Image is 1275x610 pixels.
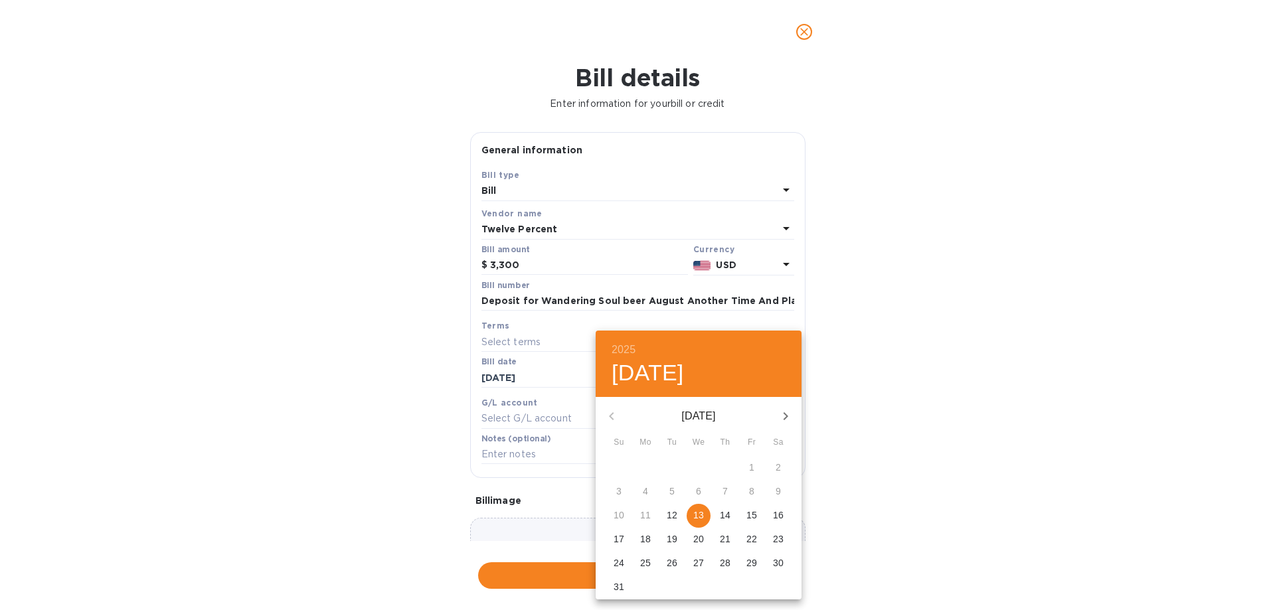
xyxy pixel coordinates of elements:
[614,532,624,546] p: 17
[720,556,730,570] p: 28
[713,504,737,528] button: 14
[766,528,790,552] button: 23
[740,436,764,449] span: Fr
[693,532,704,546] p: 20
[614,580,624,593] p: 31
[740,528,764,552] button: 22
[607,575,631,599] button: 31
[713,552,737,575] button: 28
[607,552,631,575] button: 24
[660,436,684,449] span: Tu
[640,556,651,570] p: 25
[667,532,677,546] p: 19
[687,552,711,575] button: 27
[766,504,790,528] button: 16
[634,436,657,449] span: Mo
[660,504,684,528] button: 12
[740,552,764,575] button: 29
[667,508,677,522] p: 12
[607,528,631,552] button: 17
[746,508,757,522] p: 15
[628,408,770,424] p: [DATE]
[773,508,784,522] p: 16
[687,436,711,449] span: We
[612,359,684,387] button: [DATE]
[766,436,790,449] span: Sa
[687,504,711,528] button: 13
[660,528,684,552] button: 19
[773,532,784,546] p: 23
[640,532,651,546] p: 18
[612,341,636,359] button: 2025
[746,556,757,570] p: 29
[713,436,737,449] span: Th
[746,532,757,546] p: 22
[766,552,790,575] button: 30
[667,556,677,570] p: 26
[614,556,624,570] p: 24
[634,528,657,552] button: 18
[773,556,784,570] p: 30
[687,528,711,552] button: 20
[720,532,730,546] p: 21
[740,504,764,528] button: 15
[693,556,704,570] p: 27
[607,436,631,449] span: Su
[720,508,730,522] p: 14
[634,552,657,575] button: 25
[693,508,704,522] p: 13
[660,552,684,575] button: 26
[713,528,737,552] button: 21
